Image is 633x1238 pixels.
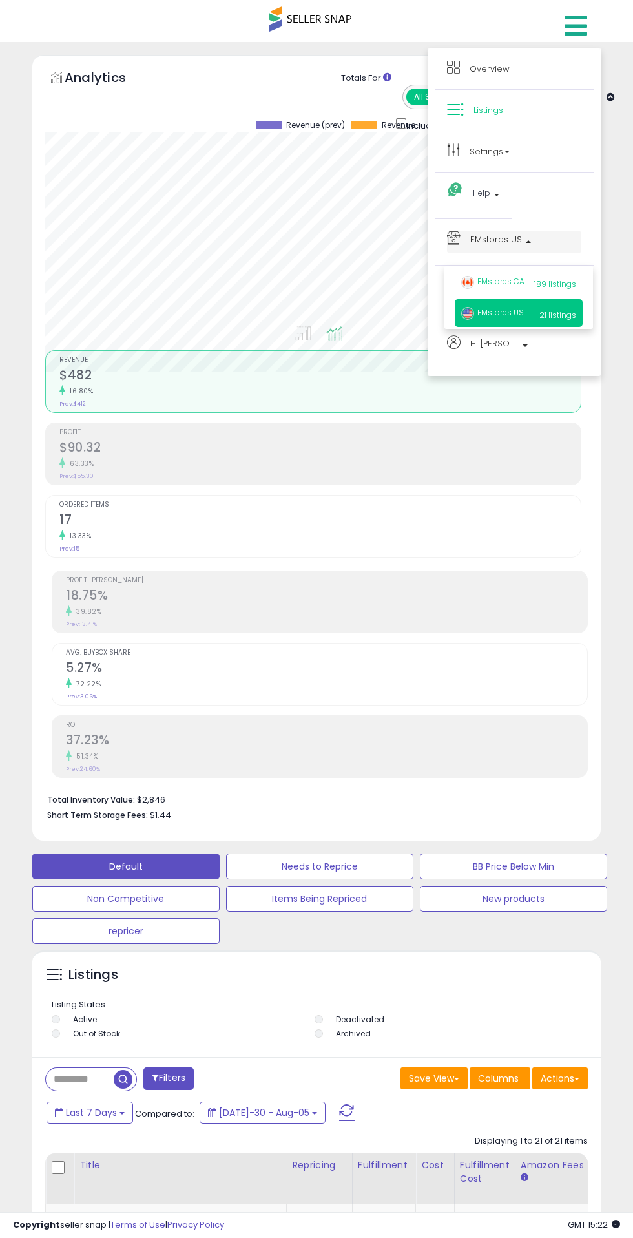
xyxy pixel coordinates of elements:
[539,309,576,320] span: 21 listings
[447,143,581,160] a: Settings
[447,102,581,118] a: Listings
[461,276,474,289] img: canada.png
[473,104,503,116] span: Listings
[534,278,576,289] span: 189 listings
[470,63,510,75] span: Overview
[461,307,524,318] span: EMstores US
[447,185,500,206] a: Help
[447,335,581,363] a: Hi [PERSON_NAME]
[461,276,524,287] span: EMstores CA
[447,61,581,77] a: Overview
[470,231,522,247] span: EMstores US
[461,307,474,320] img: usa.png
[447,182,463,198] i: Get Help
[447,231,581,253] a: EMstores US
[470,335,519,351] span: Hi [PERSON_NAME]
[473,185,490,201] span: Help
